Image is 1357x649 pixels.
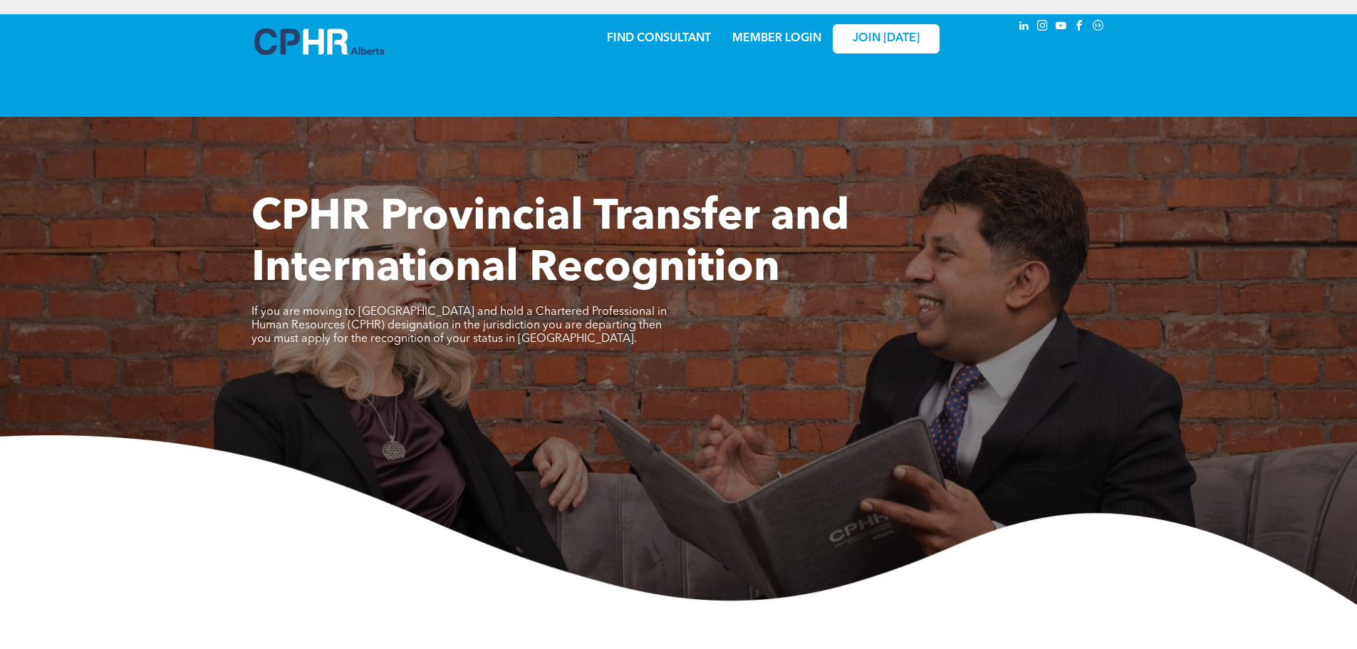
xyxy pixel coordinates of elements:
span: If you are moving to [GEOGRAPHIC_DATA] and hold a Chartered Professional in Human Resources (CPHR... [251,306,667,345]
a: linkedin [1017,18,1032,37]
a: Social network [1091,18,1106,37]
a: youtube [1054,18,1069,37]
a: facebook [1072,18,1088,37]
span: JOIN [DATE] [853,32,920,46]
a: MEMBER LOGIN [732,33,821,44]
img: A blue and white logo for cp alberta [254,28,384,55]
a: FIND CONSULTANT [607,33,711,44]
span: CPHR Provincial Transfer and International Recognition [251,197,849,291]
a: instagram [1035,18,1051,37]
a: JOIN [DATE] [833,24,940,53]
